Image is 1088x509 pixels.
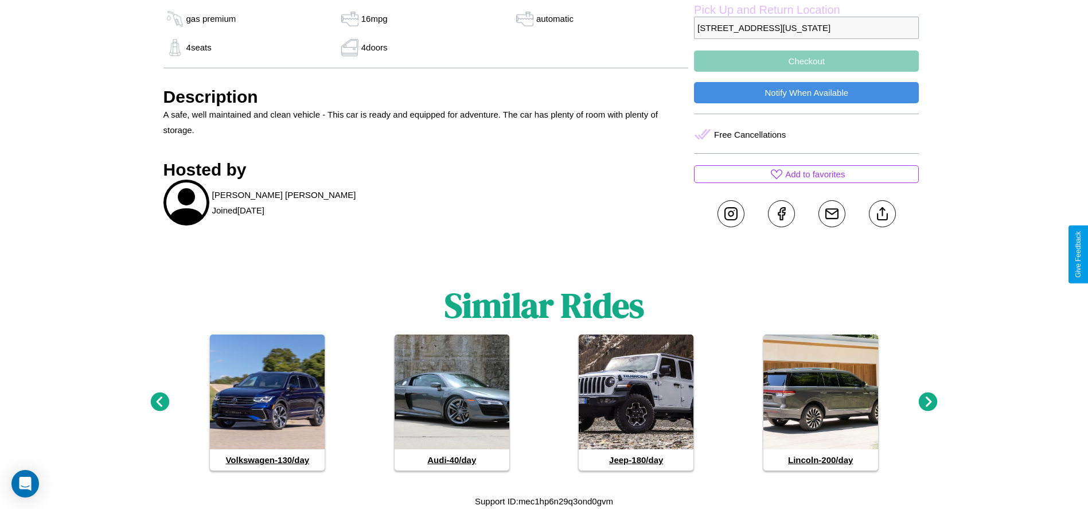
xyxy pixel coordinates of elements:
p: A safe, well maintained and clean vehicle - This car is ready and equipped for adventure. The car... [163,107,689,138]
label: Pick Up and Return Location [694,3,919,17]
div: Open Intercom Messenger [11,470,39,498]
p: [PERSON_NAME] [PERSON_NAME] [212,187,356,203]
button: Notify When Available [694,82,919,103]
h4: Volkswagen - 130 /day [210,449,325,471]
button: Checkout [694,50,919,72]
h3: Hosted by [163,160,689,180]
a: Audi-40/day [395,335,509,471]
a: Jeep-180/day [579,335,693,471]
h4: Jeep - 180 /day [579,449,693,471]
img: gas [338,10,361,28]
button: Add to favorites [694,165,919,183]
p: gas premium [186,11,236,26]
h3: Description [163,87,689,107]
img: gas [338,39,361,56]
p: Add to favorites [785,166,845,182]
a: Volkswagen-130/day [210,335,325,471]
p: Free Cancellations [714,127,786,142]
img: gas [163,10,186,28]
p: 4 seats [186,40,212,55]
p: Joined [DATE] [212,203,264,218]
p: automatic [536,11,574,26]
img: gas [513,10,536,28]
h4: Lincoln - 200 /day [763,449,878,471]
p: [STREET_ADDRESS][US_STATE] [694,17,919,39]
img: gas [163,39,186,56]
p: 16 mpg [361,11,388,26]
h4: Audi - 40 /day [395,449,509,471]
h1: Similar Rides [444,282,644,329]
p: Support ID: mec1hp6n29q3ond0gvm [475,494,613,509]
p: 4 doors [361,40,388,55]
div: Give Feedback [1074,231,1082,278]
a: Lincoln-200/day [763,335,878,471]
